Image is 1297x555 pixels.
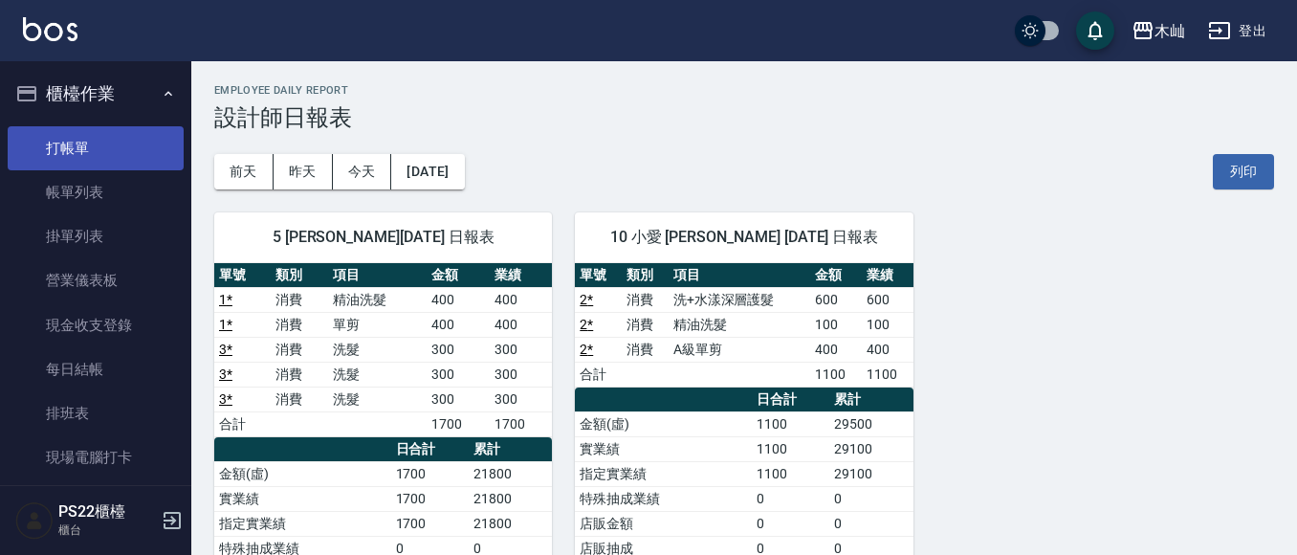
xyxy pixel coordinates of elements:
td: 金額(虛) [575,411,752,436]
td: 店販金額 [575,511,752,536]
th: 類別 [622,263,669,288]
td: 1700 [391,511,469,536]
td: 洗髮 [328,387,427,411]
td: 0 [752,511,829,536]
button: 木屾 [1124,11,1193,51]
td: 600 [862,287,913,312]
th: 業績 [490,263,553,288]
td: 600 [810,287,862,312]
a: 掛單列表 [8,214,184,258]
button: 櫃檯作業 [8,69,184,119]
td: 0 [829,486,912,511]
th: 累計 [829,388,912,412]
td: 400 [490,287,553,312]
td: 指定實業績 [214,511,391,536]
th: 業績 [862,263,913,288]
td: 1100 [810,362,862,387]
th: 單號 [575,263,622,288]
td: 合計 [214,411,271,436]
td: 洗+水漾深層護髮 [669,287,811,312]
td: 100 [810,312,862,337]
td: A級單剪 [669,337,811,362]
td: 指定實業績 [575,461,752,486]
th: 日合計 [391,437,469,462]
td: 300 [490,362,553,387]
td: 300 [427,387,490,411]
a: 排班表 [8,391,184,435]
span: 10 小愛 [PERSON_NAME] [DATE] 日報表 [598,228,890,247]
td: 消費 [622,312,669,337]
button: 登出 [1200,13,1274,49]
td: 29100 [829,461,912,486]
td: 1100 [862,362,913,387]
td: 洗髮 [328,337,427,362]
td: 300 [427,337,490,362]
td: 400 [862,337,913,362]
th: 日合計 [752,388,829,412]
td: 消費 [271,387,327,411]
img: Person [15,501,54,540]
td: 21800 [469,511,552,536]
th: 累計 [469,437,552,462]
td: 300 [427,362,490,387]
td: 消費 [271,362,327,387]
button: 昨天 [274,154,333,189]
span: 5 [PERSON_NAME][DATE] 日報表 [237,228,529,247]
a: 營業儀表板 [8,258,184,302]
td: 消費 [271,287,327,312]
td: 1100 [752,436,829,461]
td: 1100 [752,411,829,436]
td: 洗髮 [328,362,427,387]
td: 消費 [622,337,669,362]
th: 金額 [427,263,490,288]
td: 單剪 [328,312,427,337]
table: a dense table [575,263,912,388]
td: 1100 [752,461,829,486]
th: 項目 [328,263,427,288]
td: 實業績 [214,486,391,511]
td: 1700 [391,486,469,511]
td: 消費 [271,337,327,362]
th: 類別 [271,263,327,288]
td: 特殊抽成業績 [575,486,752,511]
td: 消費 [271,312,327,337]
td: 1700 [391,461,469,486]
h5: PS22櫃檯 [58,502,156,522]
td: 100 [862,312,913,337]
td: 精油洗髮 [669,312,811,337]
td: 300 [490,337,553,362]
td: 實業績 [575,436,752,461]
td: 21800 [469,461,552,486]
th: 單號 [214,263,271,288]
td: 0 [829,511,912,536]
button: [DATE] [391,154,464,189]
td: 21800 [469,486,552,511]
td: 0 [752,486,829,511]
button: save [1076,11,1114,50]
td: 29100 [829,436,912,461]
h2: Employee Daily Report [214,84,1274,97]
td: 400 [427,287,490,312]
td: 1700 [427,411,490,436]
td: 400 [427,312,490,337]
td: 精油洗髮 [328,287,427,312]
th: 項目 [669,263,811,288]
a: 現場電腦打卡 [8,435,184,479]
button: 前天 [214,154,274,189]
a: 打帳單 [8,126,184,170]
div: 木屾 [1154,19,1185,43]
td: 29500 [829,411,912,436]
td: 消費 [622,287,669,312]
td: 金額(虛) [214,461,391,486]
td: 400 [490,312,553,337]
a: 帳單列表 [8,170,184,214]
img: Logo [23,17,77,41]
a: 每日結帳 [8,347,184,391]
td: 1700 [490,411,553,436]
td: 400 [810,337,862,362]
a: 現金收支登錄 [8,303,184,347]
button: 今天 [333,154,392,189]
h3: 設計師日報表 [214,104,1274,131]
button: 列印 [1213,154,1274,189]
td: 300 [490,387,553,411]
